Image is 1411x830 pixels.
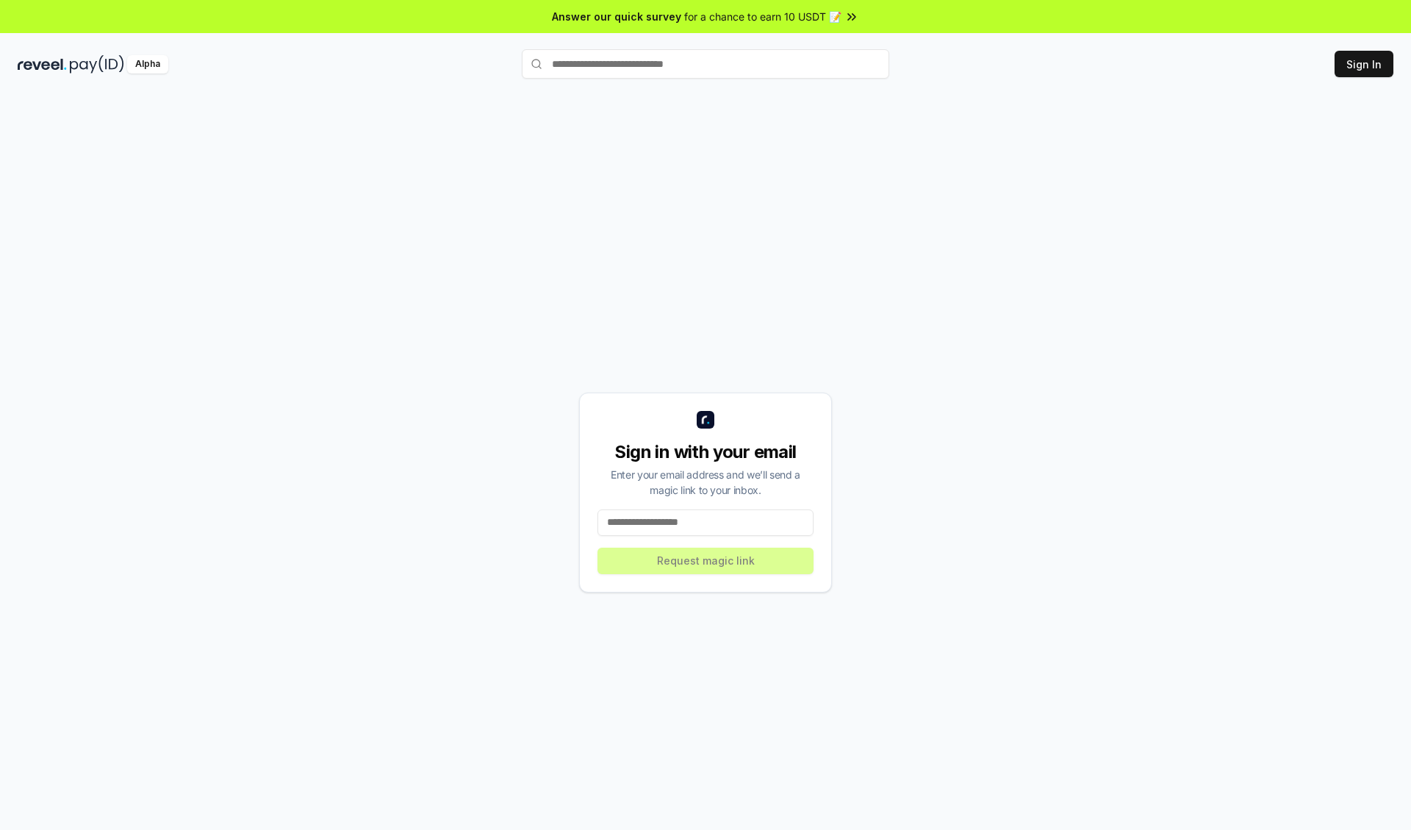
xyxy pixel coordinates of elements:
div: Sign in with your email [597,440,814,464]
img: pay_id [70,55,124,74]
div: Enter your email address and we’ll send a magic link to your inbox. [597,467,814,498]
img: reveel_dark [18,55,67,74]
span: Answer our quick survey [552,9,681,24]
div: Alpha [127,55,168,74]
button: Sign In [1335,51,1393,77]
span: for a chance to earn 10 USDT 📝 [684,9,841,24]
img: logo_small [697,411,714,429]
